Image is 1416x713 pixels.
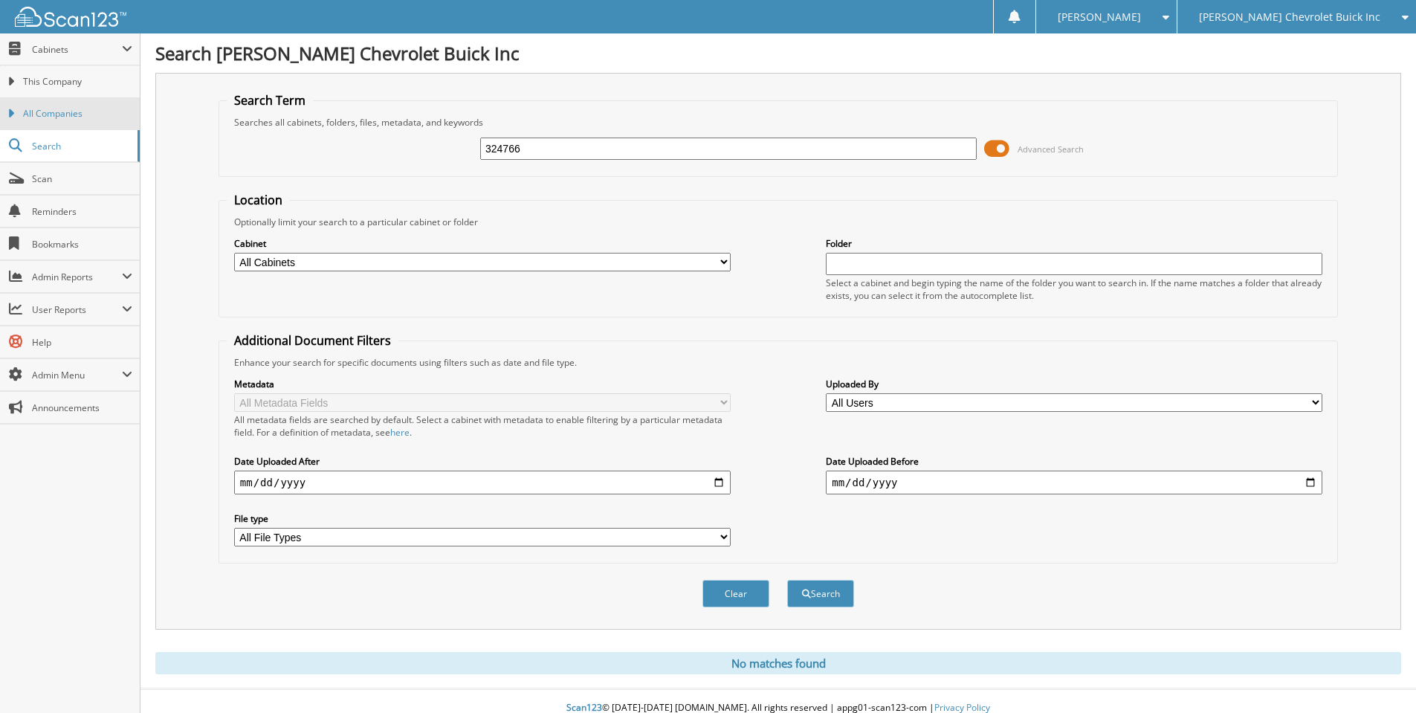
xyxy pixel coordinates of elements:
input: start [234,471,731,494]
button: Search [787,580,854,607]
span: Announcements [32,401,132,414]
span: Cabinets [32,43,122,56]
h1: Search [PERSON_NAME] Chevrolet Buick Inc [155,41,1401,65]
legend: Location [227,192,290,208]
span: Bookmarks [32,238,132,251]
label: Uploaded By [826,378,1322,390]
label: Metadata [234,378,731,390]
span: This Company [23,75,132,88]
iframe: Chat Widget [1342,642,1416,713]
label: Cabinet [234,237,731,250]
div: Enhance your search for specific documents using filters such as date and file type. [227,356,1330,369]
input: end [826,471,1322,494]
label: Date Uploaded After [234,455,731,468]
button: Clear [702,580,769,607]
label: File type [234,512,731,525]
legend: Additional Document Filters [227,332,398,349]
div: Select a cabinet and begin typing the name of the folder you want to search in. If the name match... [826,277,1322,302]
label: Date Uploaded Before [826,455,1322,468]
span: All Companies [23,107,132,120]
span: Search [32,140,130,152]
div: All metadata fields are searched by default. Select a cabinet with metadata to enable filtering b... [234,413,731,439]
div: Optionally limit your search to a particular cabinet or folder [227,216,1330,228]
img: scan123-logo-white.svg [15,7,126,27]
a: here [390,426,410,439]
span: Scan [32,172,132,185]
legend: Search Term [227,92,313,109]
span: Advanced Search [1018,143,1084,155]
span: Help [32,336,132,349]
span: User Reports [32,303,122,316]
span: Admin Reports [32,271,122,283]
span: [PERSON_NAME] [1058,13,1141,22]
span: [PERSON_NAME] Chevrolet Buick Inc [1199,13,1380,22]
span: Reminders [32,205,132,218]
div: Searches all cabinets, folders, files, metadata, and keywords [227,116,1330,129]
div: No matches found [155,652,1401,674]
label: Folder [826,237,1322,250]
span: Admin Menu [32,369,122,381]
